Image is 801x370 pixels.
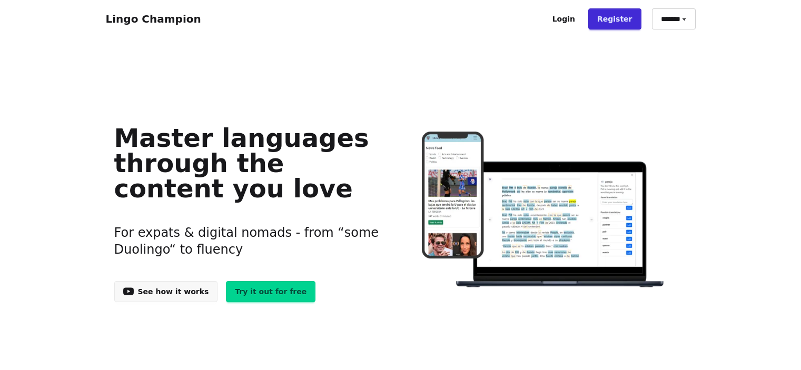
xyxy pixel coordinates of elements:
a: Register [588,8,641,29]
a: See how it works [114,281,218,302]
a: Try it out for free [226,281,315,302]
h1: Master languages through the content you love [114,125,384,201]
a: Login [543,8,584,29]
h3: For expats & digital nomads - from “some Duolingo“ to fluency [114,212,384,271]
a: Lingo Champion [106,13,201,25]
img: Learn languages online [401,132,687,289]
